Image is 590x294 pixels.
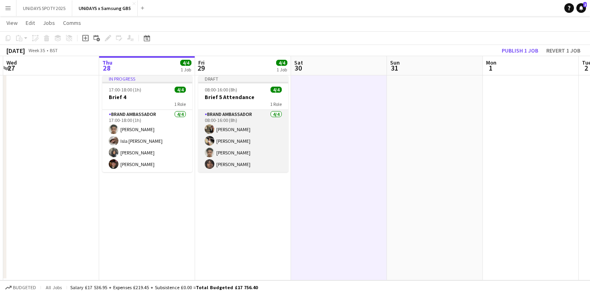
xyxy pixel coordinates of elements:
span: Budgeted [13,285,36,290]
a: Edit [22,18,38,28]
span: Total Budgeted £17 756.40 [196,284,258,290]
span: 1 Role [174,101,186,107]
a: View [3,18,21,28]
span: 4/4 [276,60,287,66]
span: Wed [6,59,17,66]
span: Jobs [43,19,55,26]
span: 1 [485,63,496,73]
span: 08:00-16:00 (8h) [205,87,237,93]
span: Fri [198,59,205,66]
span: View [6,19,18,26]
button: Budgeted [4,283,37,292]
button: UNiDAYS x Samsung GB5 [72,0,138,16]
div: [DATE] [6,47,25,55]
app-job-card: In progress17:00-18:00 (1h)4/4Brief 41 RoleBrand Ambassador4/417:00-18:00 (1h)[PERSON_NAME]Isla [... [102,75,192,172]
div: 1 Job [277,67,287,73]
span: Week 35 [26,47,47,53]
span: 2 [583,2,587,7]
a: 2 [576,3,586,13]
span: Sun [390,59,400,66]
span: 30 [293,63,303,73]
span: Mon [486,59,496,66]
h3: Brief 4 [102,93,192,101]
app-card-role: Brand Ambassador4/417:00-18:00 (1h)[PERSON_NAME]Isla [PERSON_NAME][PERSON_NAME][PERSON_NAME] [102,110,192,172]
span: 1 Role [270,101,282,107]
div: In progress [102,75,192,82]
div: 1 Job [181,67,191,73]
span: Sat [294,59,303,66]
span: Thu [102,59,112,66]
span: 4/4 [175,87,186,93]
app-job-card: Draft08:00-16:00 (8h)4/4Brief 5 Attendance1 RoleBrand Ambassador4/408:00-16:00 (8h)[PERSON_NAME][... [198,75,288,172]
h3: Brief 5 Attendance [198,93,288,101]
span: Edit [26,19,35,26]
div: Draft [198,75,288,82]
span: 31 [389,63,400,73]
span: 17:00-18:00 (1h) [109,87,141,93]
app-card-role: Brand Ambassador4/408:00-16:00 (8h)[PERSON_NAME][PERSON_NAME][PERSON_NAME][PERSON_NAME] [198,110,288,172]
span: All jobs [44,284,63,290]
span: 4/4 [271,87,282,93]
div: Salary £17 536.95 + Expenses £219.45 + Subsistence £0.00 = [70,284,258,290]
button: Revert 1 job [543,45,584,56]
button: UNiDAYS SPOTY 2025 [16,0,72,16]
a: Comms [60,18,84,28]
span: Comms [63,19,81,26]
a: Jobs [40,18,58,28]
span: 29 [197,63,205,73]
button: Publish 1 job [498,45,541,56]
span: 4/4 [180,60,191,66]
div: BST [50,47,58,53]
span: 28 [101,63,112,73]
span: 27 [5,63,17,73]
